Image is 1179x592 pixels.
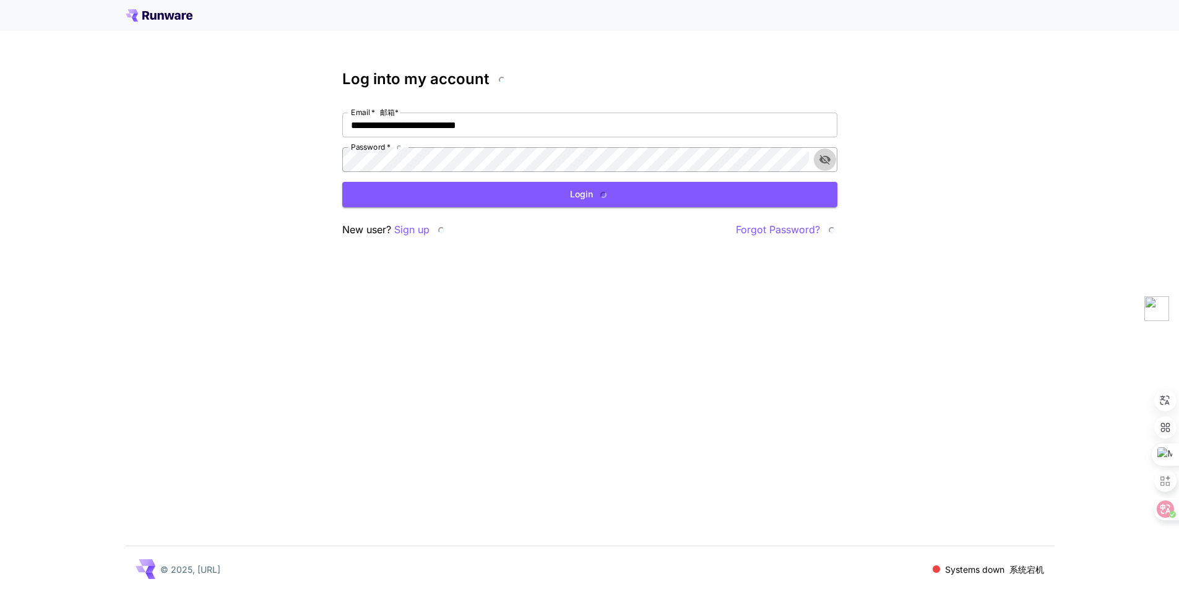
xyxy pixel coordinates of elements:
[814,148,836,171] button: toggle password visibility
[394,222,430,238] button: Sign up
[342,71,837,88] h3: Log into my account
[736,222,837,238] button: Forgot Password?
[342,222,447,238] p: New user?
[945,563,1044,576] p: Systems down
[1009,564,1044,575] font: 系统宕机
[351,107,399,118] label: Email
[351,142,404,152] label: Password
[160,563,220,576] p: © 2025, [URL]
[342,182,837,207] button: Login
